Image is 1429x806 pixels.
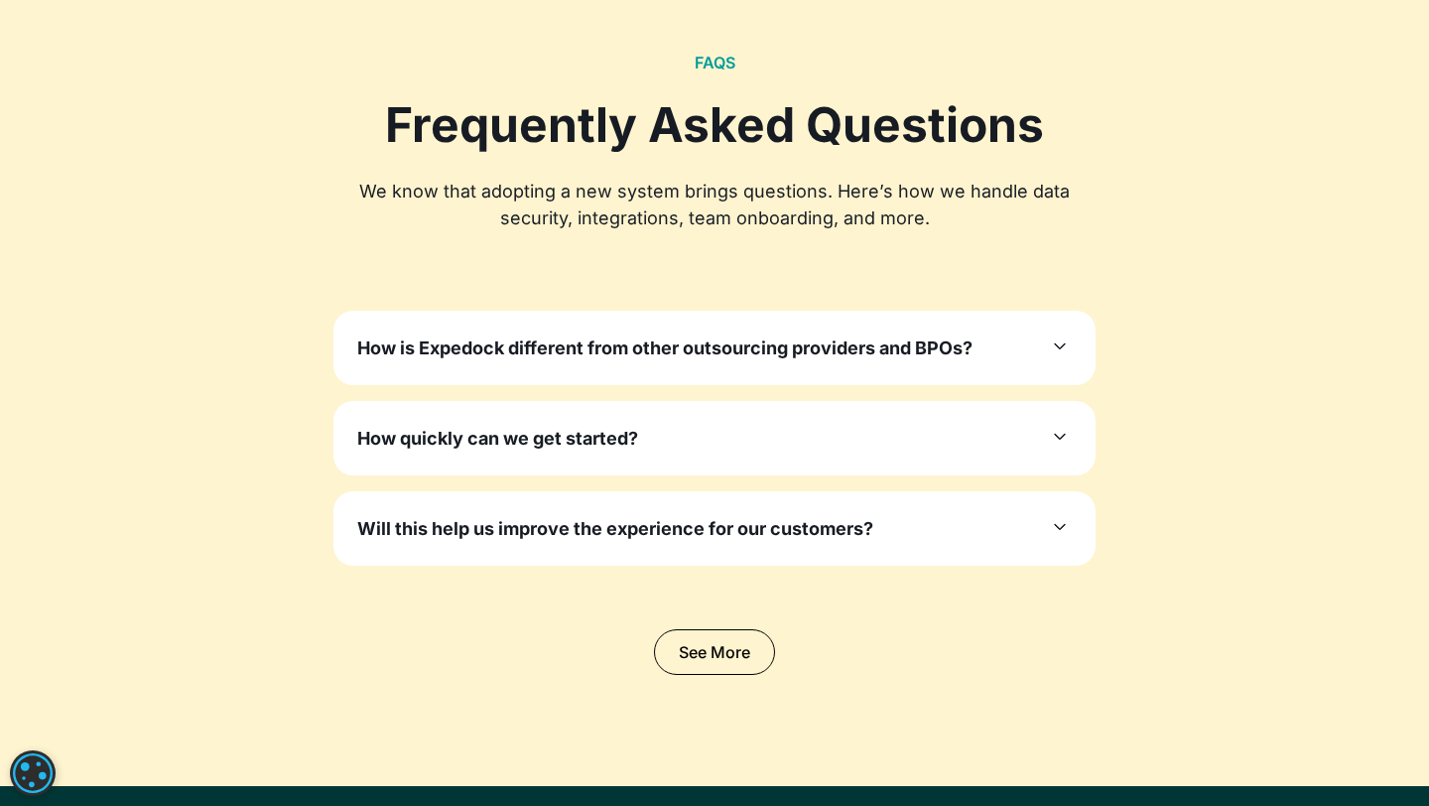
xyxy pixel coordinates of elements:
h3: How quickly can we get started? [357,425,638,452]
div: We know that adopting a new system brings questions. Here’s how we handle data security, integrat... [333,178,1096,231]
div: Frequently Asked Questions [333,96,1096,154]
a: See More [654,629,775,675]
iframe: Chat Widget [1330,711,1429,806]
h3: How is Expedock different from other outsourcing providers and BPOs? [357,335,973,361]
h2: FAQS [695,54,735,72]
h3: Will this help us improve the experience for our customers? [357,515,873,542]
